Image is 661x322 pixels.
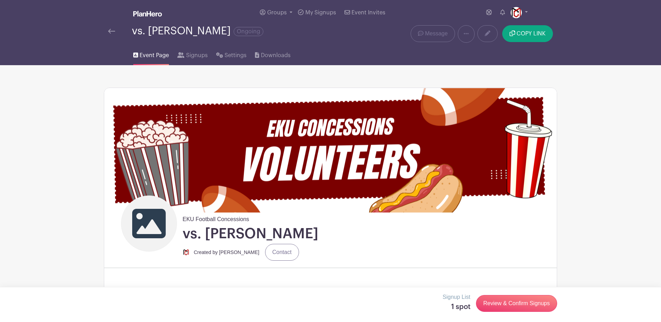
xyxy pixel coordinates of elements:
[186,51,208,60] span: Signups
[267,10,287,15] span: Groups
[216,43,247,65] a: Settings
[443,293,470,301] p: Signup List
[511,7,522,18] img: cropped-cropped-8SdNnWwj_400x400%20(1).jpg
[183,249,190,256] img: cropped-cropped-8SdNnWwj_400x400%20(1).jpg
[411,25,455,42] a: Message
[255,43,290,65] a: Downloads
[133,11,162,16] img: logo_white-6c42ec7e38ccf1d336a20a19083b03d10ae64f83f12c07503d8b9e83406b4c7d.svg
[225,51,247,60] span: Settings
[183,212,249,224] span: EKU Football Concessions
[425,29,448,38] span: Message
[234,27,263,36] span: Ongoing
[194,249,260,255] small: Created by [PERSON_NAME]
[261,51,291,60] span: Downloads
[502,25,553,42] button: COPY LINK
[443,303,470,311] h5: 1 spot
[265,244,299,261] a: Contact
[132,25,263,37] div: vs. [PERSON_NAME]
[351,10,385,15] span: Event Invites
[133,43,169,65] a: Event Page
[183,225,318,242] h1: vs. [PERSON_NAME]
[140,51,169,60] span: Event Page
[104,88,557,212] img: event_banner_9293.png
[517,31,546,36] span: COPY LINK
[177,43,207,65] a: Signups
[108,29,115,34] img: back-arrow-29a5d9b10d5bd6ae65dc969a981735edf675c4d7a1fe02e03b50dbd4ba3cdb55.svg
[305,10,336,15] span: My Signups
[476,295,557,312] a: Review & Confirm Signups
